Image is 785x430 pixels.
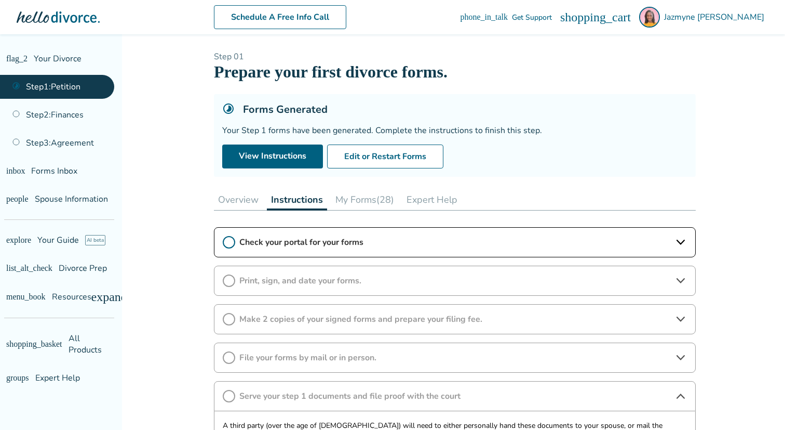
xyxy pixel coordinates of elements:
[243,109,328,123] h5: Forms Generated
[6,291,91,303] span: Resources
[214,196,263,216] button: Overview
[639,7,660,28] img: Jazmyne Williams
[214,5,346,29] a: Schedule A Free Info Call
[6,374,29,382] span: groups
[512,12,552,22] span: Get Support
[239,320,670,331] span: Make 2 copies of your signed forms and prepare your filing fee.
[239,281,670,293] span: Print, sign, and date your forms.
[331,196,398,216] button: My Forms(28)
[402,196,462,216] button: Expert Help
[6,55,28,63] span: flag_2
[6,236,31,244] span: explore
[31,165,77,177] span: Forms Inbox
[6,264,52,272] span: list_alt_check
[6,167,25,175] span: inbox
[214,62,696,88] h1: Prepare your first divorce forms.
[6,293,46,301] span: menu_book
[6,340,62,348] span: shopping_basket
[460,13,508,21] span: phone_in_talk
[214,51,696,62] p: Step 0 1
[267,196,327,217] button: Instructions
[239,243,670,254] span: Check your portal for your forms
[239,397,670,408] span: Serve your step 1 documents and file proof with the court
[239,358,670,370] span: File your forms by mail or in person.
[91,291,159,303] span: expand_more
[460,12,552,22] a: phone_in_talkGet Support
[222,151,323,175] a: View Instructions
[560,11,631,23] span: shopping_cart
[85,235,105,245] span: AI beta
[222,131,687,142] div: Your Step 1 forms have been generated. Complete the instructions to finish this step.
[733,380,785,430] iframe: Chat Widget
[664,11,768,23] span: Jazmyne [PERSON_NAME]
[6,195,29,203] span: people
[327,151,443,175] button: Edit or Restart Forms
